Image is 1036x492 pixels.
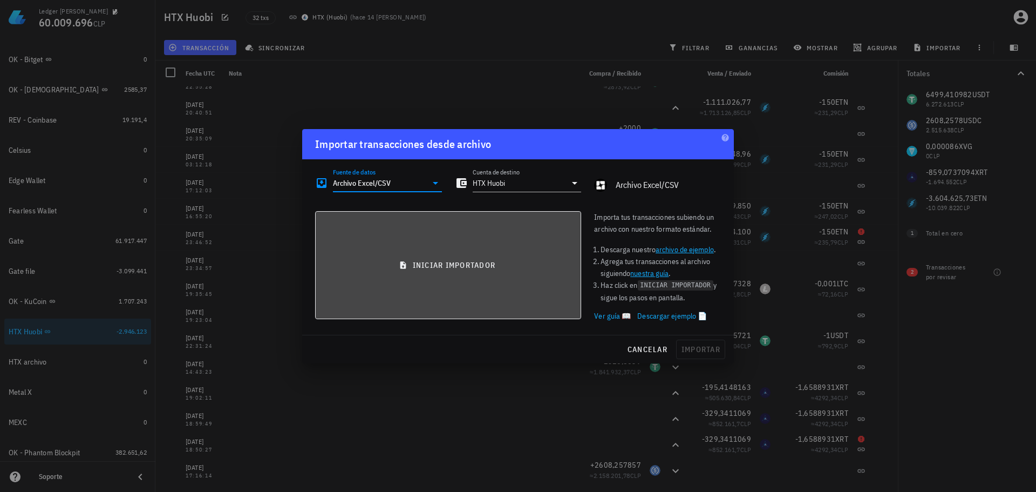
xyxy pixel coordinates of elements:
label: Fuente de datos [333,168,376,176]
span: cancelar [627,345,667,354]
a: nuestra guía [630,268,669,278]
span: iniciar importador [324,260,572,270]
a: Ver guía 📖 [594,310,631,322]
p: Importa tus transacciones subiendo un archivo con nuestro formato estándar. [594,211,721,235]
a: archivo de ejemplo [656,245,714,254]
a: Descargar ejemplo 📄 [637,310,707,322]
div: Importar transacciones desde archivo [315,136,491,153]
li: Descarga nuestro . [601,244,721,255]
code: INICIAR IMPORTADOR [638,280,713,291]
li: Agrega tus transacciones al archivo siguiendo . [601,255,721,279]
div: Archivo Excel/CSV [616,180,721,190]
input: Seleccionar una fuente de datos [333,174,427,192]
button: iniciar importador [315,211,581,319]
li: Haz click en y sigue los pasos en pantalla. [601,279,721,304]
label: Cuenta de destino [473,168,520,176]
button: cancelar [623,340,672,359]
